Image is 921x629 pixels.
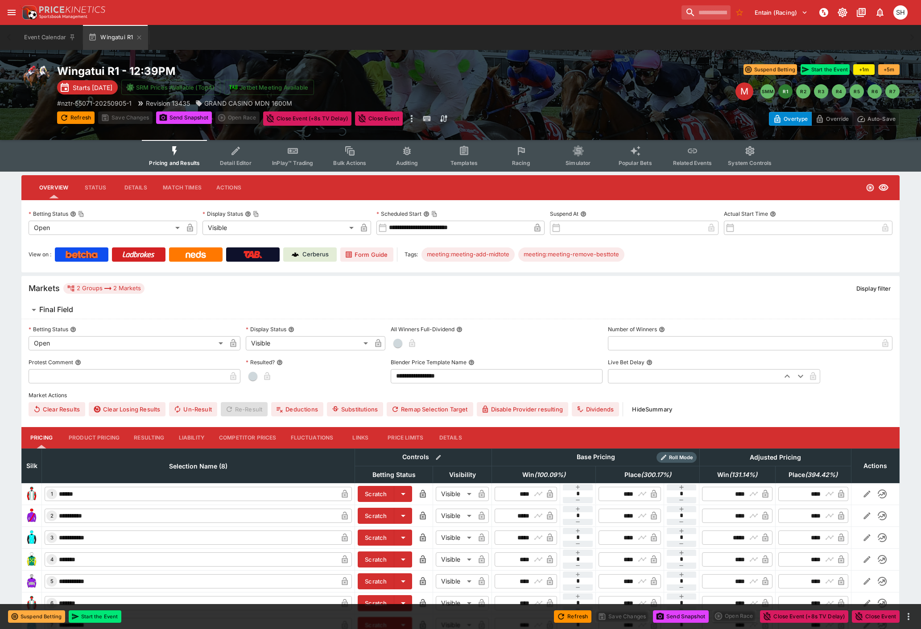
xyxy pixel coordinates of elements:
[25,552,39,567] img: runner 4
[62,427,127,448] button: Product Pricing
[57,111,95,124] button: Refresh
[272,160,313,166] span: InPlay™ Trading
[25,530,39,545] img: runner 3
[202,221,357,235] div: Visible
[646,359,653,366] button: Live Bet Delay
[659,326,665,333] button: Number of Winners
[246,358,275,366] p: Resulted?
[732,5,747,20] button: No Bookmarks
[816,4,832,21] button: NOT Connected to PK
[760,610,848,623] button: Close Event (+8s TV Delay)
[25,509,39,523] img: runner 2
[850,84,864,99] button: R5
[29,389,892,402] label: Market Actions
[477,402,568,416] button: Disable Provider resulting
[75,359,81,366] button: Protest Comment
[778,84,793,99] button: R1
[245,211,251,217] button: Display StatusCopy To Clipboard
[436,530,475,545] div: Visible
[627,402,677,416] button: HideSummary
[376,210,421,218] p: Scheduled Start
[172,427,212,448] button: Liability
[769,112,812,126] button: Overtype
[852,610,900,623] button: Close Event
[853,4,869,21] button: Documentation
[657,452,697,463] div: Show/hide Price Roll mode configuration.
[156,111,212,124] button: Send Snapshot
[146,99,190,108] p: Revision 13435
[355,111,403,126] button: Close Event
[358,551,394,567] button: Scratch
[518,247,624,262] div: Betting Target: cerberus
[450,160,478,166] span: Templates
[406,111,417,126] button: more
[169,402,217,416] button: Un-Result
[391,358,467,366] p: Blender Price Template Name
[283,247,337,262] a: Cerberus
[159,461,237,472] span: Selection Name (8)
[127,427,171,448] button: Resulting
[195,99,292,108] div: GRAND CASINO MDN 1600M
[29,358,73,366] p: Protest Comment
[387,402,473,416] button: Remap Selection Target
[867,84,882,99] button: R6
[439,469,486,480] span: Visibility
[770,211,776,217] button: Actual Start Time
[867,114,896,123] p: Auto-Save
[70,211,76,217] button: Betting StatusCopy To Clipboard
[21,301,900,319] button: Final Field
[21,64,50,93] img: horse_racing.png
[288,326,294,333] button: Display Status
[433,452,444,463] button: Bulk edit
[69,610,121,623] button: Start the Event
[641,469,671,480] em: ( 300.17 %)
[73,83,112,92] p: Starts [DATE]
[224,80,314,95] button: Jetbet Meeting Available
[436,574,475,588] div: Visible
[49,600,55,606] span: 6
[292,251,299,258] img: Cerberus
[851,281,896,296] button: Display filter
[29,221,183,235] div: Open
[608,358,644,366] p: Live Bet Delay
[39,305,73,314] h6: Final Field
[363,469,425,480] span: Betting Status
[4,4,20,21] button: open drawer
[29,210,68,218] p: Betting Status
[49,534,55,541] span: 3
[142,140,779,172] div: Event type filters
[83,25,148,50] button: Wingatui R1
[436,552,475,567] div: Visible
[769,112,900,126] div: Start From
[430,427,471,448] button: Details
[220,160,252,166] span: Detail Editor
[29,325,68,333] p: Betting Status
[826,114,849,123] p: Override
[903,611,914,622] button: more
[340,427,380,448] button: Links
[358,530,394,546] button: Scratch
[421,247,515,262] div: Betting Target: cerberus
[380,427,430,448] button: Price Limits
[333,160,366,166] span: Bulk Actions
[391,325,454,333] p: All Winners Full-Dividend
[681,5,731,20] input: search
[784,114,808,123] p: Overtype
[712,610,756,622] div: split button
[122,251,155,258] img: Ladbrokes
[872,4,888,21] button: Notifications
[421,250,515,259] span: meeting:meeting-add-midtote
[246,336,371,350] div: Visible
[673,160,712,166] span: Related Events
[834,4,851,21] button: Toggle light/dark mode
[891,3,910,22] button: Scott Hunt
[78,211,84,217] button: Copy To Clipboard
[707,469,767,480] span: Win(131.14%)
[327,402,383,416] button: Substitutions
[468,359,475,366] button: Blender Price Template Name
[550,210,578,218] p: Suspend At
[221,402,268,416] span: Re-Result
[811,112,853,126] button: Override
[431,211,438,217] button: Copy To Clipboard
